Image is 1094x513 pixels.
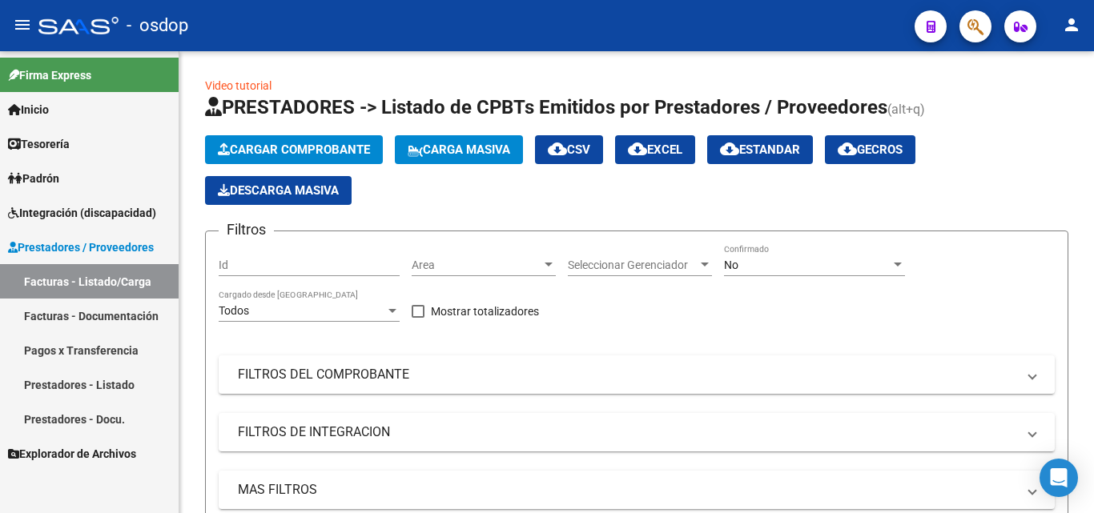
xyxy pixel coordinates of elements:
[568,259,698,272] span: Seleccionar Gerenciador
[8,238,154,256] span: Prestadores / Proveedores
[628,142,682,157] span: EXCEL
[8,66,91,84] span: Firma Express
[431,302,539,321] span: Mostrar totalizadores
[548,139,567,158] mat-icon: cloud_download
[219,218,274,241] h3: Filtros
[219,413,1055,451] mat-expansion-panel-header: FILTROS DE INTEGRACION
[720,142,800,157] span: Estandar
[218,142,370,157] span: Cargar Comprobante
[205,96,887,118] span: PRESTADORES -> Listado de CPBTs Emitidos por Prestadores / Proveedores
[8,204,156,222] span: Integración (discapacidad)
[218,183,339,198] span: Descarga Masiva
[408,142,510,157] span: Carga Masiva
[412,259,541,272] span: Area
[8,101,49,118] span: Inicio
[825,135,915,164] button: Gecros
[838,142,903,157] span: Gecros
[238,423,1016,441] mat-panel-title: FILTROS DE INTEGRACION
[1062,15,1081,34] mat-icon: person
[724,259,738,271] span: No
[127,8,188,43] span: - osdop
[238,366,1016,383] mat-panel-title: FILTROS DEL COMPROBANTE
[720,139,739,158] mat-icon: cloud_download
[615,135,695,164] button: EXCEL
[1040,459,1078,497] div: Open Intercom Messenger
[838,139,857,158] mat-icon: cloud_download
[8,135,70,153] span: Tesorería
[8,170,59,187] span: Padrón
[205,176,352,205] app-download-masive: Descarga masiva de comprobantes (adjuntos)
[205,176,352,205] button: Descarga Masiva
[219,471,1055,509] mat-expansion-panel-header: MAS FILTROS
[887,102,925,117] span: (alt+q)
[535,135,603,164] button: CSV
[219,355,1055,394] mat-expansion-panel-header: FILTROS DEL COMPROBANTE
[707,135,813,164] button: Estandar
[395,135,523,164] button: Carga Masiva
[13,15,32,34] mat-icon: menu
[205,135,383,164] button: Cargar Comprobante
[205,79,271,92] a: Video tutorial
[628,139,647,158] mat-icon: cloud_download
[238,481,1016,499] mat-panel-title: MAS FILTROS
[8,445,136,463] span: Explorador de Archivos
[219,304,249,317] span: Todos
[548,142,590,157] span: CSV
